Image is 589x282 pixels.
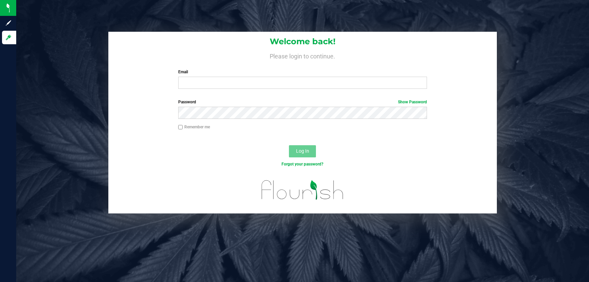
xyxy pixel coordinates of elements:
[178,125,183,130] input: Remember me
[296,148,309,154] span: Log In
[254,174,351,206] img: flourish_logo.svg
[398,100,427,104] a: Show Password
[289,145,316,157] button: Log In
[108,37,497,46] h1: Welcome back!
[178,69,427,75] label: Email
[108,51,497,59] h4: Please login to continue.
[282,162,323,166] a: Forgot your password?
[178,124,210,130] label: Remember me
[5,20,12,26] inline-svg: Sign up
[5,34,12,41] inline-svg: Log in
[178,100,196,104] span: Password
